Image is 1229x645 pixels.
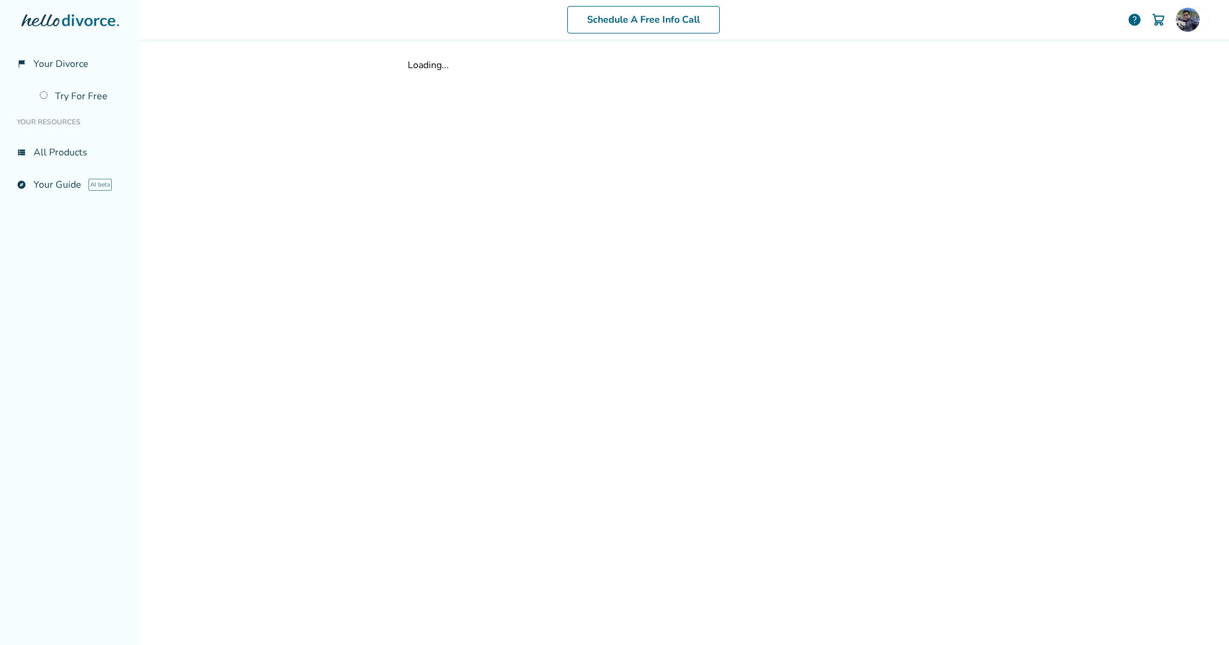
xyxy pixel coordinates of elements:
div: Loading... [408,59,962,72]
a: Schedule A Free Info Call [567,6,720,33]
a: view_listAll Products [10,139,131,166]
span: Your Divorce [33,57,88,71]
a: Try For Free [32,82,131,110]
li: Your Resources [10,110,131,134]
a: flag_2Your Divorce [10,50,131,78]
span: view_list [17,148,26,157]
a: exploreYour GuideAI beta [10,171,131,198]
a: help [1127,13,1142,27]
img: Cart [1151,13,1166,27]
span: explore [17,180,26,189]
img: Abhijit Kundu [1176,8,1200,32]
span: AI beta [88,179,112,191]
span: flag_2 [17,59,26,69]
